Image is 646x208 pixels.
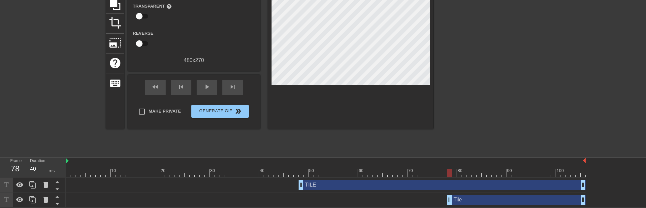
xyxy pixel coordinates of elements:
span: double_arrow [234,107,242,115]
span: keyboard [109,77,121,89]
div: 10 [111,167,117,174]
div: 60 [359,167,365,174]
span: photo_size_select_large [109,37,121,49]
div: ms [48,167,55,174]
div: 50 [309,167,315,174]
div: 40 [260,167,266,174]
span: Make Private [149,108,181,115]
div: Frame [5,158,25,177]
span: play_arrow [203,83,211,91]
div: 80 [458,167,464,174]
div: 480 x 270 [128,56,260,64]
img: bound-end.png [583,158,586,163]
span: Generate Gif [194,107,246,115]
button: Generate Gif [191,105,248,118]
div: 30 [210,167,216,174]
span: skip_next [229,83,237,91]
span: fast_rewind [151,83,159,91]
label: Transparent [133,3,172,10]
div: 20 [161,167,167,174]
label: Duration [30,159,45,163]
span: help [166,4,172,9]
span: help [109,57,121,69]
label: Reverse [133,30,153,37]
div: 70 [408,167,414,174]
span: skip_previous [177,83,185,91]
div: 90 [507,167,513,174]
div: 78 [10,163,20,175]
span: drag_handle [298,182,304,188]
span: crop [109,17,121,29]
span: drag_handle [580,182,586,188]
div: 100 [557,167,565,174]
